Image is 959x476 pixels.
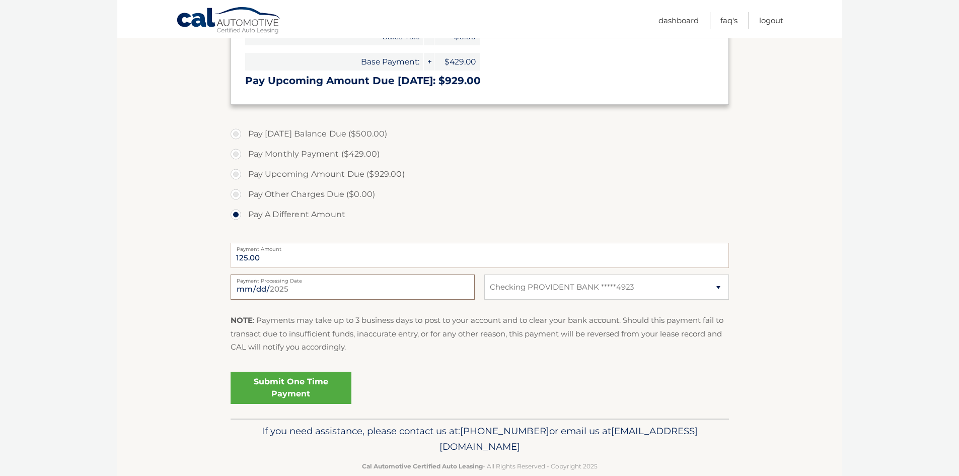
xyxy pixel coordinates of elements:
[237,423,722,455] p: If you need assistance, please contact us at: or email us at
[231,243,729,268] input: Payment Amount
[231,372,351,404] a: Submit One Time Payment
[434,53,480,71] span: $429.00
[460,425,549,437] span: [PHONE_NUMBER]
[245,75,714,87] h3: Pay Upcoming Amount Due [DATE]: $929.00
[231,164,729,184] label: Pay Upcoming Amount Due ($929.00)
[231,124,729,144] label: Pay [DATE] Balance Due ($500.00)
[231,275,475,283] label: Payment Processing Date
[720,12,737,29] a: FAQ's
[231,144,729,164] label: Pay Monthly Payment ($429.00)
[231,184,729,205] label: Pay Other Charges Due ($0.00)
[231,243,729,251] label: Payment Amount
[245,53,423,71] span: Base Payment:
[231,205,729,225] label: Pay A Different Amount
[231,275,475,300] input: Payment Date
[231,314,729,354] p: : Payments may take up to 3 business days to post to your account and to clear your bank account....
[759,12,783,29] a: Logout
[362,462,483,470] strong: Cal Automotive Certified Auto Leasing
[658,12,699,29] a: Dashboard
[424,53,434,71] span: +
[231,315,253,325] strong: NOTE
[176,7,282,36] a: Cal Automotive
[237,461,722,471] p: - All Rights Reserved - Copyright 2025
